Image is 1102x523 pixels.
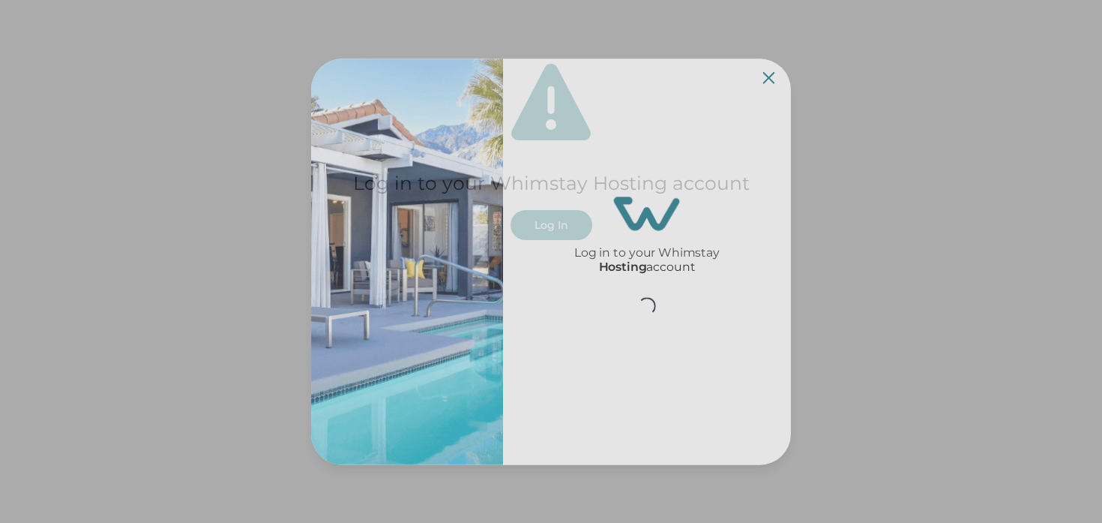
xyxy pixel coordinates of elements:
[599,260,647,274] p: Hosting
[614,197,681,230] img: login-logo
[599,260,696,274] p: account
[574,230,720,260] h2: Log in to your Whimstay
[763,71,775,83] button: Close
[311,59,503,464] img: auth-banner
